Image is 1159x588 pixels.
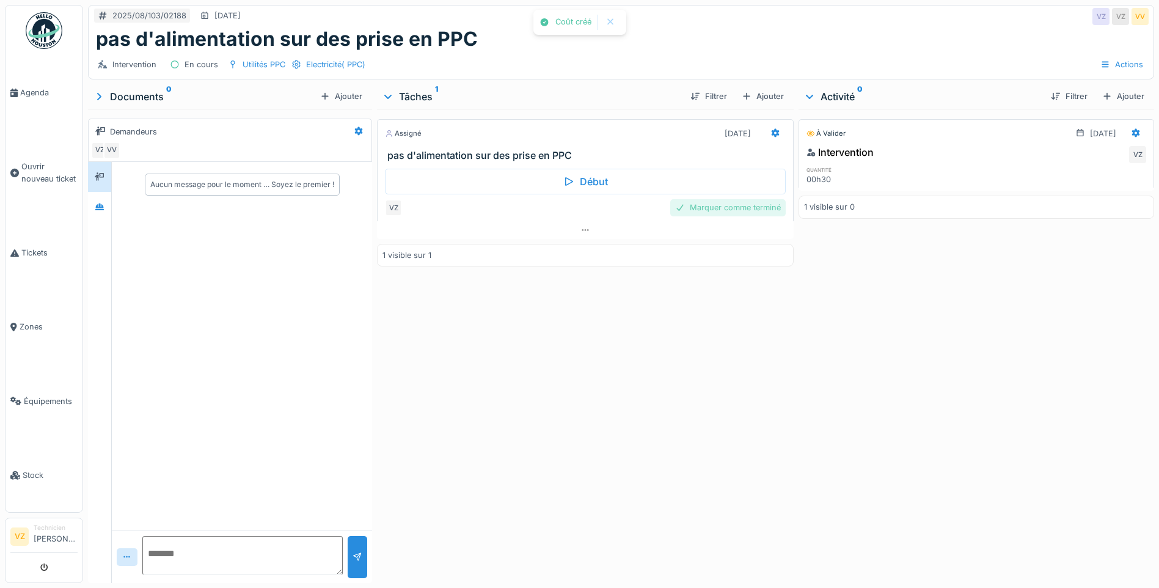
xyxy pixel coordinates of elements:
[306,59,365,70] div: Electricité( PPC)
[34,523,78,532] div: Technicien
[91,142,108,159] div: VZ
[1112,8,1129,25] div: VZ
[21,161,78,184] span: Ouvrir nouveau ticket
[112,59,156,70] div: Intervention
[96,28,478,51] h1: pas d'alimentation sur des prise en PPC
[110,126,157,138] div: Demandeurs
[555,17,591,28] div: Coût créé
[806,174,917,185] div: 00h30
[103,142,120,159] div: VV
[385,169,786,194] div: Début
[725,128,751,139] div: [DATE]
[93,89,315,104] div: Documents
[806,166,917,174] h6: quantité
[243,59,285,70] div: Utilités PPC
[5,290,82,364] a: Zones
[1092,8,1110,25] div: VZ
[686,88,732,105] div: Filtrer
[804,201,855,213] div: 1 visible sur 0
[21,247,78,259] span: Tickets
[385,199,402,216] div: VZ
[382,249,431,261] div: 1 visible sur 1
[166,89,172,104] sup: 0
[1132,8,1149,25] div: VV
[26,12,62,49] img: Badge_color-CXgf-gQk.svg
[10,523,78,553] a: VZ Technicien[PERSON_NAME]
[5,56,82,130] a: Agenda
[185,59,218,70] div: En cours
[112,10,186,21] div: 2025/08/103/02188
[1129,146,1146,163] div: VZ
[435,89,438,104] sup: 1
[20,87,78,98] span: Agenda
[34,523,78,549] li: [PERSON_NAME]
[10,527,29,546] li: VZ
[737,88,789,105] div: Ajouter
[670,199,786,216] div: Marquer comme terminé
[385,128,422,139] div: Assigné
[806,128,846,139] div: À valider
[23,469,78,481] span: Stock
[803,89,1041,104] div: Activité
[5,216,82,290] a: Tickets
[857,89,863,104] sup: 0
[5,438,82,512] a: Stock
[24,395,78,407] span: Équipements
[1095,56,1149,73] div: Actions
[1097,88,1149,105] div: Ajouter
[5,130,82,216] a: Ouvrir nouveau ticket
[1046,88,1092,105] div: Filtrer
[5,364,82,438] a: Équipements
[150,179,334,190] div: Aucun message pour le moment … Soyez le premier !
[382,89,681,104] div: Tâches
[1090,128,1116,139] div: [DATE]
[387,150,788,161] h3: pas d'alimentation sur des prise en PPC
[20,321,78,333] span: Zones
[806,145,874,160] div: Intervention
[315,88,367,105] div: Ajouter
[214,10,241,21] div: [DATE]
